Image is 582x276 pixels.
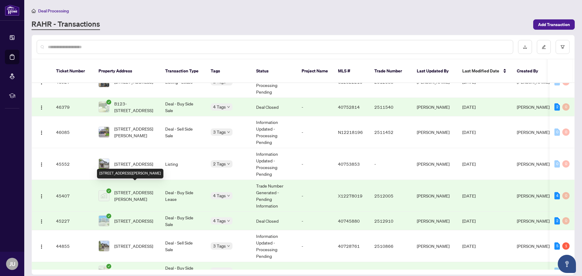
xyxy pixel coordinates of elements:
[554,103,560,111] div: 2
[412,116,457,148] td: [PERSON_NAME]
[462,268,476,274] span: [DATE]
[160,98,206,116] td: Deal - Buy Side Sale
[39,162,44,167] img: Logo
[251,212,297,230] td: Deal Closed
[562,217,570,224] div: 0
[99,191,109,201] img: thumbnail-img
[51,148,94,180] td: 45552
[114,218,153,224] span: [STREET_ADDRESS]
[370,148,412,180] td: -
[562,128,570,136] div: 0
[114,100,156,114] span: B123-[STREET_ADDRESS]
[370,98,412,116] td: 2511540
[227,194,230,197] span: down
[160,148,206,180] td: Listing
[160,59,206,83] th: Transaction Type
[39,244,44,249] img: Logo
[558,255,576,273] button: Open asap
[99,159,109,169] img: thumbnail-img
[297,148,333,180] td: -
[370,59,412,83] th: Trade Number
[457,59,512,83] th: Last Modified Date
[462,68,499,74] span: Last Modified Date
[99,241,109,251] img: thumbnail-img
[106,100,111,105] span: check-circle
[338,161,360,167] span: 40753853
[554,128,560,136] div: 0
[251,98,297,116] td: Deal Closed
[97,169,163,178] div: [STREET_ADDRESS][PERSON_NAME]
[462,193,476,198] span: [DATE]
[251,59,297,83] th: Status
[518,40,532,54] button: download
[37,191,46,201] button: Logo
[412,98,457,116] td: [PERSON_NAME]
[114,189,156,202] span: [STREET_ADDRESS][PERSON_NAME]
[297,212,333,230] td: -
[51,116,94,148] td: 46085
[227,162,230,165] span: down
[338,243,360,249] span: 40728761
[462,129,476,135] span: [DATE]
[523,45,527,49] span: download
[213,242,226,249] span: 3 Tags
[338,129,363,135] span: N12218196
[517,104,550,110] span: [PERSON_NAME]
[114,243,153,249] span: [STREET_ADDRESS]
[251,180,297,212] td: Trade Number Generated - Pending Information
[533,19,575,30] button: Add Transaction
[37,216,46,226] button: Logo
[227,244,230,248] span: down
[517,218,550,224] span: [PERSON_NAME]
[106,264,111,269] span: check-circle
[556,40,570,54] button: filter
[114,161,153,167] span: [STREET_ADDRESS]
[39,130,44,135] img: Logo
[412,230,457,262] td: [PERSON_NAME]
[562,103,570,111] div: 0
[39,194,44,199] img: Logo
[370,230,412,262] td: 2510866
[99,216,109,226] img: thumbnail-img
[51,180,94,212] td: 45407
[554,242,560,250] div: 5
[99,102,109,112] img: thumbnail-img
[251,116,297,148] td: Information Updated - Processing Pending
[554,268,560,275] div: 0
[537,40,551,54] button: edit
[39,105,44,110] img: Logo
[114,268,153,274] span: [STREET_ADDRESS]
[412,180,457,212] td: [PERSON_NAME]
[51,212,94,230] td: 45227
[37,241,46,251] button: Logo
[106,188,111,193] span: check-circle
[297,98,333,116] td: -
[94,59,160,83] th: Property Address
[51,98,94,116] td: 46379
[213,217,226,224] span: 4 Tags
[227,131,230,134] span: down
[554,160,560,168] div: 0
[213,160,226,167] span: 2 Tags
[39,219,44,224] img: Logo
[114,125,156,139] span: [STREET_ADDRESS][PERSON_NAME]
[160,212,206,230] td: Deal - Buy Side Sale
[462,161,476,167] span: [DATE]
[51,59,94,83] th: Ticket Number
[517,243,550,249] span: [PERSON_NAME]
[412,212,457,230] td: [PERSON_NAME]
[297,230,333,262] td: -
[251,230,297,262] td: Information Updated - Processing Pending
[5,5,19,16] img: logo
[213,192,226,199] span: 4 Tags
[517,129,550,135] span: [PERSON_NAME]
[37,159,46,169] button: Logo
[562,242,570,250] div: 1
[512,59,548,83] th: Created By
[462,243,476,249] span: [DATE]
[554,192,560,199] div: 4
[106,214,111,218] span: check-circle
[213,103,226,110] span: 4 Tags
[213,268,226,274] span: 4 Tags
[554,217,560,224] div: 2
